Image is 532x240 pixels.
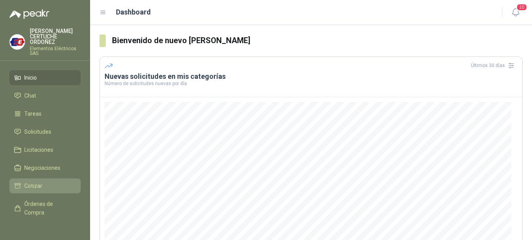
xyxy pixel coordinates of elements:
a: Negociaciones [9,160,81,175]
h3: Bienvenido de nuevo [PERSON_NAME] [112,35,523,47]
a: Tareas [9,106,81,121]
span: Órdenes de Compra [24,200,73,217]
h3: Nuevas solicitudes en mis categorías [105,72,518,81]
span: Negociaciones [24,164,60,172]
span: Cotizar [24,182,42,190]
a: Inicio [9,70,81,85]
button: 20 [508,5,523,20]
a: Solicitudes [9,124,81,139]
span: Solicitudes [24,127,51,136]
span: Tareas [24,109,42,118]
a: Licitaciones [9,142,81,157]
a: Chat [9,88,81,103]
a: Órdenes de Compra [9,196,81,220]
a: Cotizar [9,178,81,193]
img: Logo peakr [9,9,49,19]
span: Licitaciones [24,145,53,154]
p: [PERSON_NAME] CERTUCHE ORDOÑEZ [30,28,81,45]
div: Últimos 30 días [471,59,518,72]
p: Número de solicitudes nuevas por día [105,81,518,86]
span: Chat [24,91,36,100]
p: Elementos Eléctricos SAS [30,46,81,56]
img: Company Logo [10,35,25,49]
span: Inicio [24,73,37,82]
h1: Dashboard [116,7,151,18]
span: 20 [516,4,527,11]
